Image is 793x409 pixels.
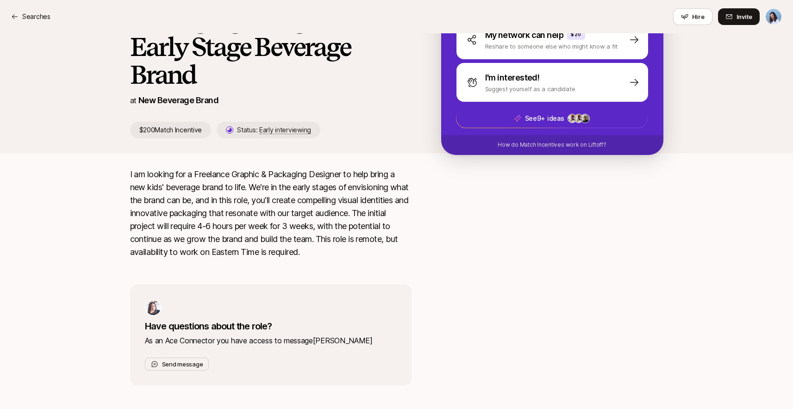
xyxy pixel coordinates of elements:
p: Suggest yourself as a candidate [485,84,575,93]
p: Searches [22,11,50,22]
img: Dan Tase [766,9,781,25]
img: ACg8ocLA9eoPaz3z5vLE0I7OC_v32zXj7mVDDAjqFnjo6YAUildr2WH_IQ=s160-c [568,114,576,123]
span: Invite [737,12,752,21]
p: As an Ace Connector you have access to message [PERSON_NAME] [145,335,397,347]
button: Invite [718,8,760,25]
p: Status: [237,124,311,136]
img: f0936900_d56c_467f_af31_1b3fd38f9a79.jpg [581,114,589,123]
button: Send message [145,358,209,371]
p: Have questions about the role? [145,320,397,333]
p: I'm interested! [485,71,540,84]
img: 13d1d168_3956_4e31_ab48_dc303fdbe462.jpg [146,300,161,315]
button: Hire [673,8,712,25]
p: New Beverage Brand [138,94,219,107]
button: Dan Tase [765,8,782,25]
button: See9+ ideas [456,109,648,128]
p: $200 Match Incentive [130,122,212,138]
p: I am looking for a Freelance Graphic & Packaging Designer to help bring a new kids' beverage bran... [130,168,412,259]
img: ACg8ocLA9eoPaz3z5vLE0I7OC_v32zXj7mVDDAjqFnjo6YAUildr2WH_IQ=s160-c [574,114,583,123]
p: at [130,94,137,106]
span: Early interviewing [259,126,311,134]
span: Hire [692,12,705,21]
p: How do Match Incentives work on Liftoff? [498,141,606,149]
p: See 9+ ideas [525,113,564,124]
p: My network can help [485,29,564,42]
p: Reshare to someone else who might know a fit [485,42,618,51]
p: $20 [571,31,581,38]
